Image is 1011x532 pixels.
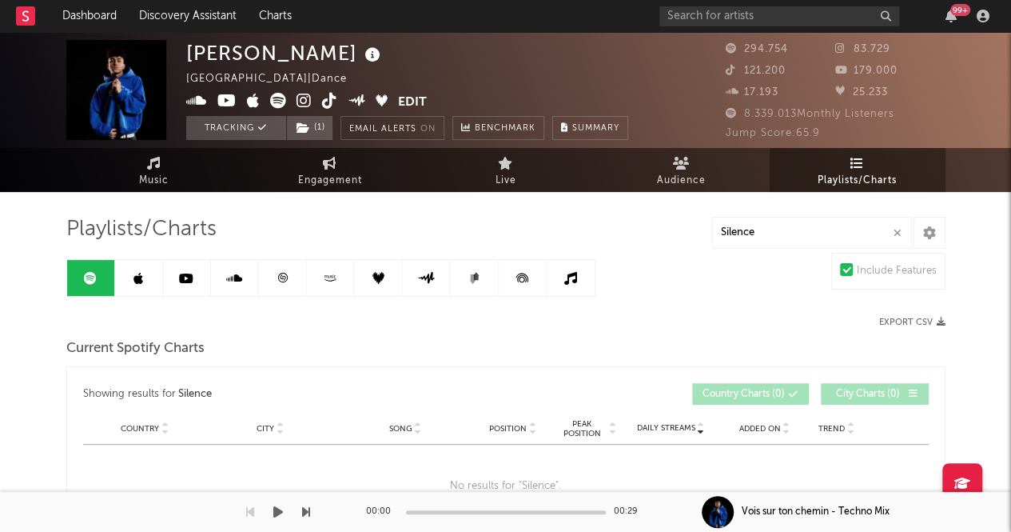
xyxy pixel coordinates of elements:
span: 179.000 [835,66,898,76]
a: Playlists/Charts [770,148,945,192]
div: [GEOGRAPHIC_DATA] | Dance [186,70,365,89]
input: Search Playlists/Charts [712,217,912,249]
button: Export CSV [879,318,945,327]
span: 294.754 [726,44,788,54]
span: Added On [739,424,781,434]
em: On [420,125,436,134]
button: Edit [398,93,427,113]
span: Audience [657,171,706,190]
span: City Charts ( 0 ) [831,390,905,399]
span: ( 1 ) [286,116,333,140]
span: Country Charts ( 0 ) [703,390,785,399]
div: Showing results for [83,383,506,405]
div: 00:29 [614,502,646,522]
a: Audience [594,148,770,192]
span: Song [389,424,412,434]
button: Summary [552,116,628,140]
a: Music [66,148,242,192]
input: Search for artists [659,6,899,26]
span: 25.233 [835,87,888,98]
span: Jump Score: 65.9 [726,128,820,138]
span: 17.193 [726,87,778,98]
span: 121.200 [726,66,786,76]
span: Engagement [298,171,362,190]
span: City [257,424,274,434]
button: Country Charts(0) [692,383,809,405]
div: [PERSON_NAME] [186,40,384,66]
button: 99+ [945,10,957,22]
a: Engagement [242,148,418,192]
div: 00:00 [366,502,398,522]
button: Email AlertsOn [340,116,444,140]
span: Daily Streams [637,422,695,434]
a: Benchmark [452,116,544,140]
span: Benchmark [475,119,535,138]
span: Country [121,424,159,434]
div: Vois sur ton chemin - Techno Mix [742,505,890,519]
span: Position [489,424,527,434]
button: (1) [287,116,332,140]
span: Live [496,171,516,190]
span: Trend [818,424,845,434]
span: Peak Position [557,419,607,438]
span: 83.729 [835,44,890,54]
span: Summary [572,124,619,133]
div: Silence [178,385,212,404]
span: 8.339.013 Monthly Listeners [726,109,894,119]
div: 99 + [950,4,970,16]
a: Live [418,148,594,192]
span: Playlists/Charts [66,220,217,239]
div: Include Features [857,262,937,281]
span: Music [139,171,169,190]
span: Playlists/Charts [818,171,897,190]
button: City Charts(0) [821,383,929,405]
div: No results for " Silence ". [83,445,929,528]
span: Current Spotify Charts [66,339,205,358]
button: Tracking [186,116,286,140]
